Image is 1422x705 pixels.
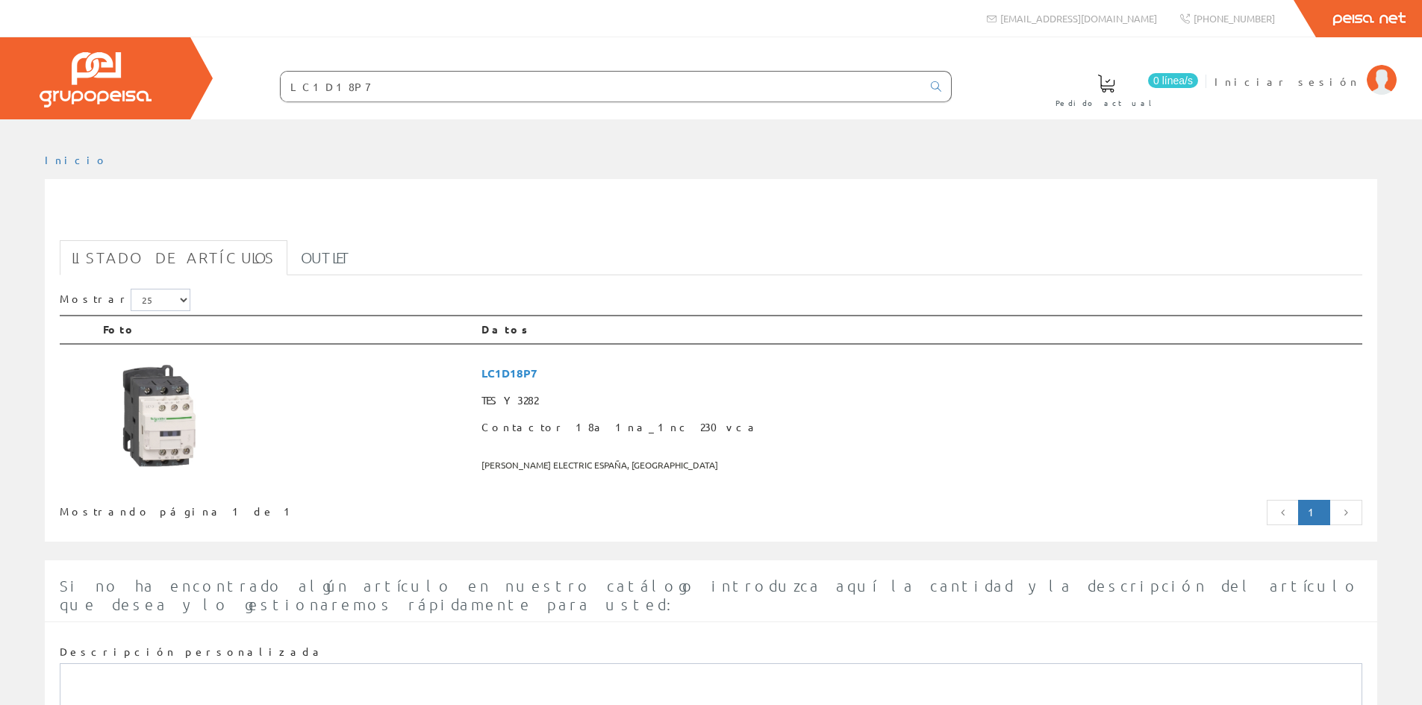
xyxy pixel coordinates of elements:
[103,360,215,471] img: Foto artículo Contactor 18a 1na_1nc 230vca (150x150)
[40,52,152,107] img: Grupo Peisa
[1055,95,1157,110] span: Pedido actual
[1148,73,1198,88] span: 0 línea/s
[281,72,922,101] input: Buscar ...
[481,360,1356,387] span: LC1D18P7
[60,240,287,275] a: Listado de artículos
[289,240,363,275] a: Outlet
[1214,74,1359,89] span: Iniciar sesión
[475,316,1362,344] th: Datos
[60,577,1359,613] span: Si no ha encontrado algún artículo en nuestro catálogo introduzca aquí la cantidad y la descripci...
[131,289,190,311] select: Mostrar
[481,414,1356,441] span: Contactor 18a 1na_1nc 230vca
[60,498,590,519] div: Mostrando página 1 de 1
[1194,12,1275,25] span: [PHONE_NUMBER]
[1000,12,1157,25] span: [EMAIL_ADDRESS][DOMAIN_NAME]
[60,289,190,311] label: Mostrar
[60,203,1362,233] h1: LC1D18P7
[1329,500,1362,525] a: Página siguiente
[97,316,475,344] th: Foto
[1298,500,1330,525] a: Página actual
[481,387,1356,414] span: TESY3282
[1267,500,1300,525] a: Página anterior
[1214,62,1397,76] a: Iniciar sesión
[60,645,325,659] label: Descripción personalizada
[45,153,108,166] a: Inicio
[481,453,1356,477] span: [PERSON_NAME] ELECTRIC ESPAÑA, [GEOGRAPHIC_DATA]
